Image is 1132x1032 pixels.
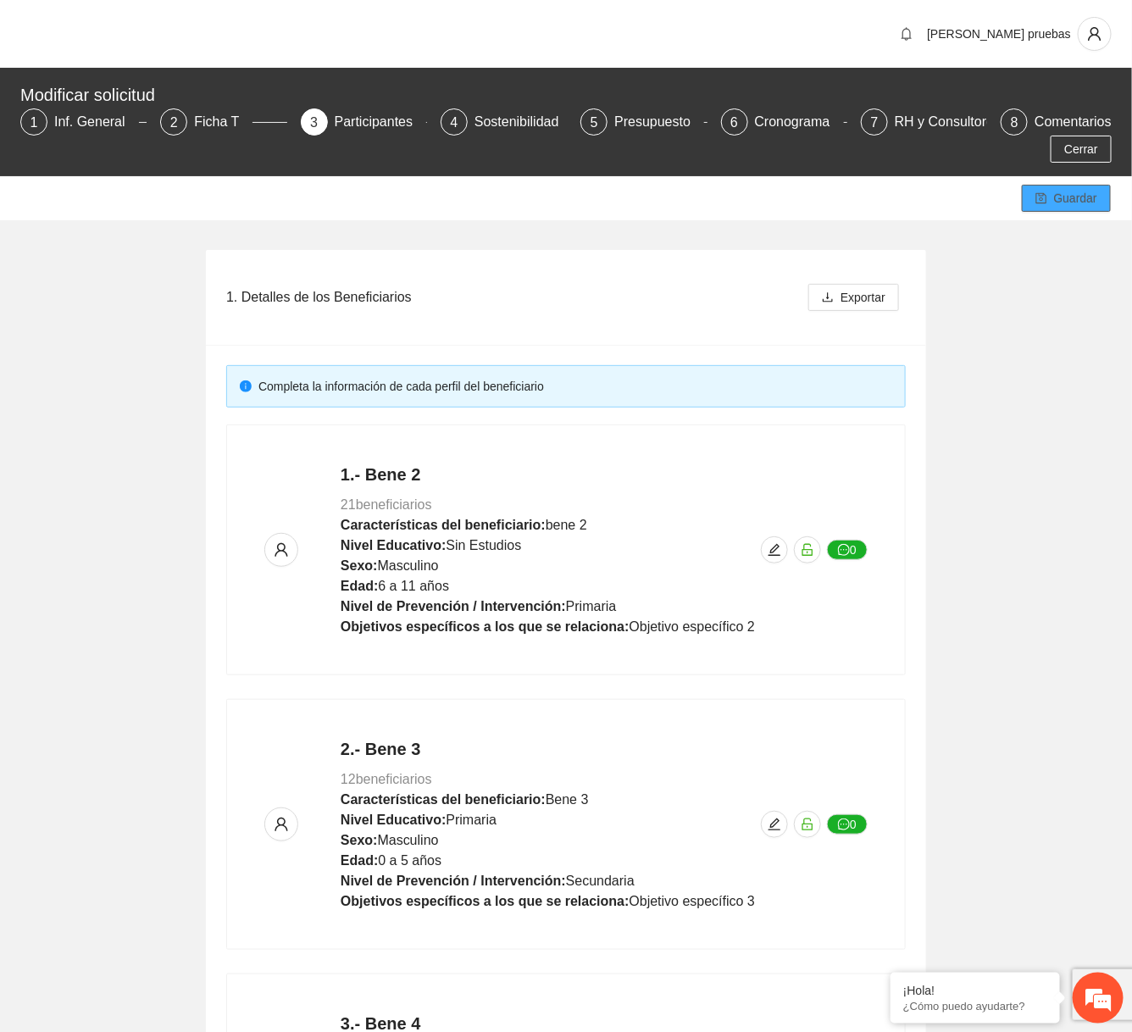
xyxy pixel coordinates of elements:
[341,737,755,761] h4: 2.- Bene 3
[1078,17,1112,51] button: user
[762,543,787,557] span: edit
[755,108,844,136] div: Cronograma
[378,853,441,868] span: 0 a 5 años
[630,894,756,908] span: Objetivo específico 3
[446,813,497,827] span: Primaria
[170,115,178,130] span: 2
[580,108,707,136] div: 5Presupuesto
[808,284,899,311] button: downloadExportar
[546,518,587,532] span: bene 2
[301,108,427,136] div: 3Participantes
[761,536,788,563] button: edit
[378,558,439,573] span: Masculino
[341,463,755,486] h4: 1.- Bene 2
[341,558,378,573] strong: Sexo:
[341,792,546,807] strong: Características del beneficiario:
[894,27,919,41] span: bell
[20,108,147,136] div: 1Inf. General
[160,108,286,136] div: 2Ficha T
[871,115,879,130] span: 7
[278,8,319,49] div: Minimizar ventana de chat en vivo
[614,108,704,136] div: Presupuesto
[761,811,788,838] button: edit
[98,226,234,397] span: Estamos en línea.
[54,108,139,136] div: Inf. General
[838,544,850,558] span: message
[31,115,38,130] span: 1
[341,619,630,634] strong: Objetivos específicos a los que se relaciona:
[566,874,635,888] span: Secundaria
[822,291,834,305] span: download
[795,543,820,557] span: unlock
[335,108,427,136] div: Participantes
[903,984,1047,997] div: ¡Hola!
[341,518,546,532] strong: Características del beneficiario:
[341,579,378,593] strong: Edad:
[1035,192,1047,206] span: save
[721,108,847,136] div: 6Cronograma
[194,108,252,136] div: Ficha T
[451,115,458,130] span: 4
[1079,26,1111,42] span: user
[794,536,821,563] button: unlock
[1011,115,1018,130] span: 8
[88,86,285,108] div: Chatee con nosotros ahora
[341,497,432,512] span: 21 beneficiarios
[265,542,297,558] span: user
[264,807,298,841] button: user
[441,108,567,136] div: 4Sostenibilidad
[341,853,378,868] strong: Edad:
[378,579,449,593] span: 6 a 11 años
[240,380,252,392] span: info-circle
[838,818,850,832] span: message
[827,814,868,835] button: message0
[546,792,589,807] span: Bene 3
[927,27,1071,41] span: [PERSON_NAME] pruebas
[341,874,566,888] strong: Nivel de Prevención / Intervención:
[1001,108,1112,136] div: 8Comentarios
[264,533,298,567] button: user
[341,894,630,908] strong: Objetivos específicos a los que se relaciona:
[20,81,1101,108] div: Modificar solicitud
[1051,136,1112,163] button: Cerrar
[795,818,820,831] span: unlock
[591,115,598,130] span: 5
[341,772,432,786] span: 12 beneficiarios
[1054,189,1097,208] span: Guardar
[827,540,868,560] button: message0
[841,288,885,307] span: Exportar
[378,833,439,847] span: Masculino
[903,1000,1047,1013] p: ¿Cómo puedo ayudarte?
[730,115,738,130] span: 6
[861,108,987,136] div: 7RH y Consultores
[1035,108,1112,136] div: Comentarios
[762,818,787,831] span: edit
[226,273,802,321] div: 1. Detalles de los Beneficiarios
[794,811,821,838] button: unlock
[341,813,446,827] strong: Nivel Educativo:
[895,108,1014,136] div: RH y Consultores
[446,538,521,552] span: Sin Estudios
[341,833,378,847] strong: Sexo:
[265,817,297,832] span: user
[630,619,756,634] span: Objetivo específico 2
[341,599,566,613] strong: Nivel de Prevención / Intervención:
[566,599,617,613] span: Primaria
[258,377,892,396] div: Completa la información de cada perfil del beneficiario
[8,463,323,522] textarea: Escriba su mensaje y pulse “Intro”
[1022,185,1111,212] button: saveGuardar
[341,538,446,552] strong: Nivel Educativo:
[893,20,920,47] button: bell
[474,108,573,136] div: Sostenibilidad
[1064,140,1098,158] span: Cerrar
[310,115,318,130] span: 3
